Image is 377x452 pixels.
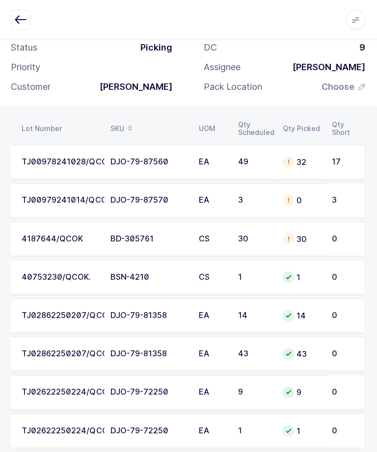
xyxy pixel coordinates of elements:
div: CS [199,234,227,242]
div: Customer [12,80,52,92]
div: 1 [239,425,271,434]
div: 0 [332,310,355,319]
div: UOM [199,124,227,132]
div: 0 [332,272,355,281]
div: SKU [111,120,188,136]
span: Choose [322,80,354,92]
div: Pack Location [204,80,263,92]
div: Qty Scheduled [239,120,271,136]
div: 30 [239,234,271,242]
div: Picking [133,41,173,53]
div: 14 [239,310,271,319]
div: EA [199,425,227,434]
div: [PERSON_NAME] [92,80,173,92]
div: Qty Short [332,120,355,136]
div: 1 [283,270,320,282]
div: 43 [239,348,271,357]
div: 9 [239,387,271,396]
div: EA [199,387,227,396]
div: 0 [332,387,355,396]
button: Choose [322,80,365,92]
div: 1 [239,272,271,281]
div: [PERSON_NAME] [285,61,365,73]
div: 0 [332,348,355,357]
div: DJO-79-72250 [111,387,188,396]
div: 3 [239,195,271,204]
div: DJO-79-87560 [111,157,188,166]
div: 0 [332,234,355,242]
div: DJO-79-81358 [111,310,188,319]
div: TJ02622250224/QCOK [23,387,99,396]
div: 14 [283,309,320,320]
div: TJ02622250224/QCOK [23,425,99,434]
div: DJO-79-87570 [111,195,188,204]
div: TJ00979241014/QCOK [23,195,99,204]
div: Qty Picked [283,124,320,132]
div: DC [204,41,217,53]
div: Status [12,41,38,53]
div: Priority [12,61,41,73]
div: 30 [283,232,320,244]
div: 32 [283,156,320,167]
div: Assignee [204,61,241,73]
div: DJO-79-72250 [111,425,188,434]
div: CS [199,272,227,281]
span: 9 [359,42,365,52]
div: EA [199,310,227,319]
div: DJO-79-81358 [111,348,188,357]
div: 17 [332,157,355,166]
div: TJ02862250207/QCOK [23,310,99,319]
div: EA [199,348,227,357]
div: 9 [283,385,320,397]
div: 40753230/QCOK. [23,272,99,281]
div: TJ00978241028/QCOK [23,157,99,166]
div: 1 [283,424,320,435]
div: 4187644/QCOK [23,234,99,242]
div: EA [199,195,227,204]
div: EA [199,157,227,166]
div: 0 [283,194,320,206]
div: BSN-4210 [111,272,188,281]
div: 0 [332,425,355,434]
div: BD-305761 [111,234,188,242]
div: Lot Number [23,124,99,132]
div: TJ02862250207/QCOK [23,348,99,357]
div: 43 [283,347,320,359]
div: 49 [239,157,271,166]
div: 3 [332,195,355,204]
